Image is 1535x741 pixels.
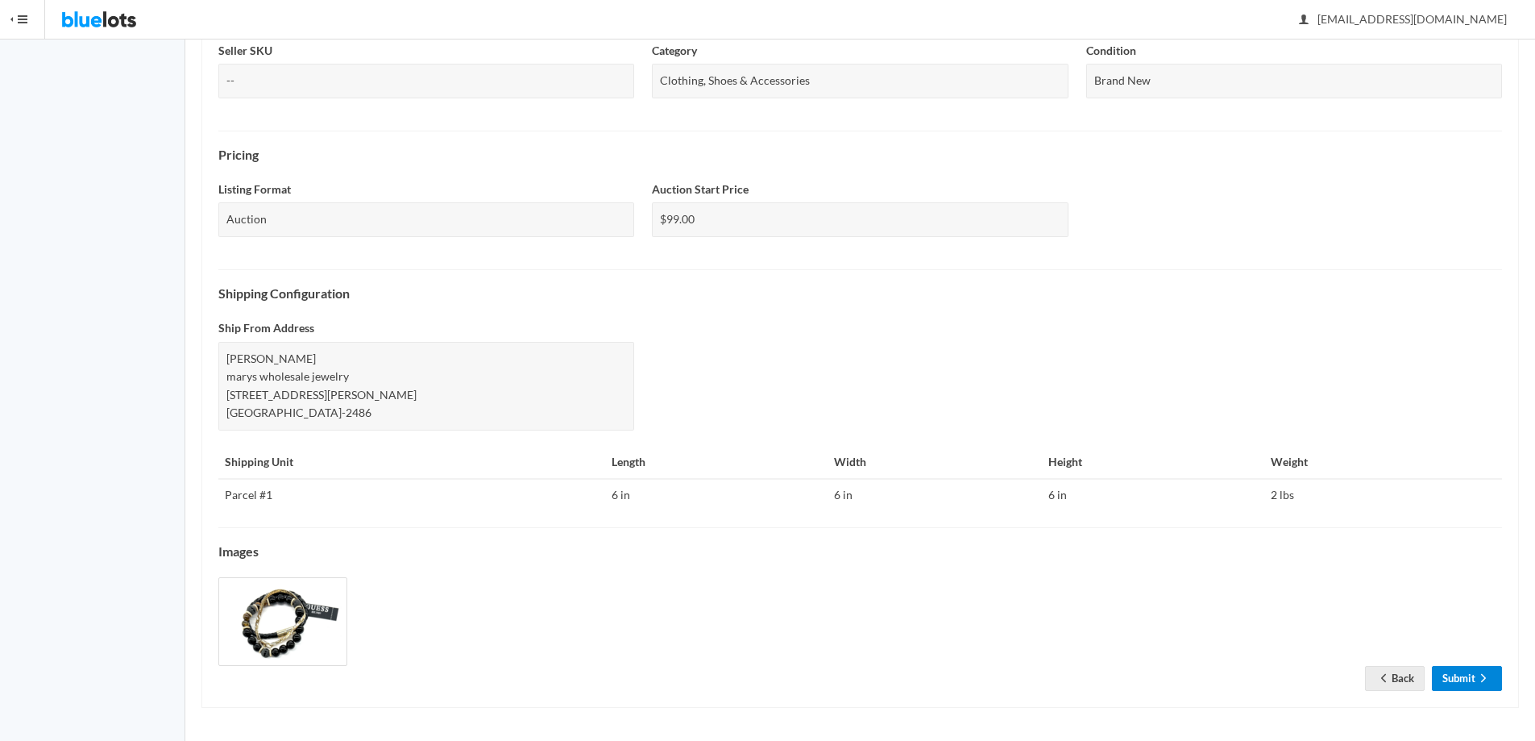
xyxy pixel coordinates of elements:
ion-icon: arrow back [1375,672,1392,687]
label: Category [652,42,697,60]
h4: Shipping Configuration [218,286,1502,301]
div: Brand New [1086,64,1502,98]
a: Submitarrow forward [1432,666,1502,691]
label: Ship From Address [218,319,314,338]
th: Height [1042,447,1264,479]
span: [EMAIL_ADDRESS][DOMAIN_NAME] [1300,12,1507,26]
label: Condition [1086,42,1136,60]
div: $99.00 [652,202,1068,237]
label: Seller SKU [218,42,272,60]
th: Width [828,447,1042,479]
th: Weight [1264,447,1502,479]
td: 6 in [605,479,828,511]
th: Shipping Unit [218,447,605,479]
ion-icon: arrow forward [1475,672,1491,687]
img: 7d1bbf3c-25af-4130-908b-adab8e20c9d6-1755666616.png [218,577,347,666]
th: Length [605,447,828,479]
h4: Pricing [218,148,1502,162]
label: Listing Format [218,181,291,199]
ion-icon: person [1296,13,1312,28]
div: [PERSON_NAME] marys wholesale jewelry [STREET_ADDRESS][PERSON_NAME] [GEOGRAPHIC_DATA]-2486 [218,342,634,431]
a: arrow backBack [1365,666,1425,691]
div: Auction [218,202,634,237]
td: Parcel #1 [218,479,605,511]
td: 2 lbs [1264,479,1502,511]
div: Clothing, Shoes & Accessories [652,64,1068,98]
td: 6 in [1042,479,1264,511]
h4: Images [218,544,1502,559]
td: 6 in [828,479,1042,511]
label: Auction Start Price [652,181,749,199]
div: -- [218,64,634,98]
